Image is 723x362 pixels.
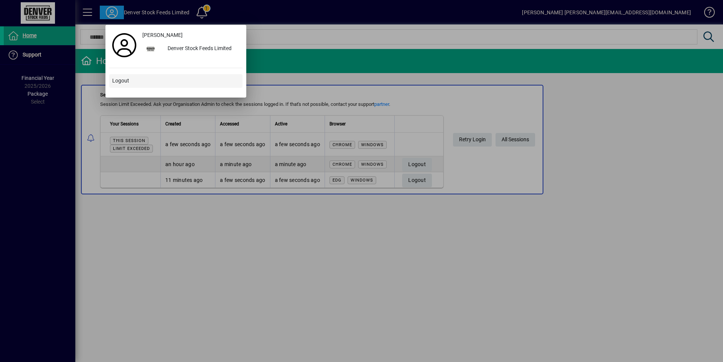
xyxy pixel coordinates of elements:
a: Profile [109,38,139,52]
button: Denver Stock Feeds Limited [139,42,243,56]
span: [PERSON_NAME] [142,31,183,39]
span: Logout [112,77,129,85]
button: Logout [109,74,243,88]
div: Denver Stock Feeds Limited [162,42,243,56]
a: [PERSON_NAME] [139,29,243,42]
